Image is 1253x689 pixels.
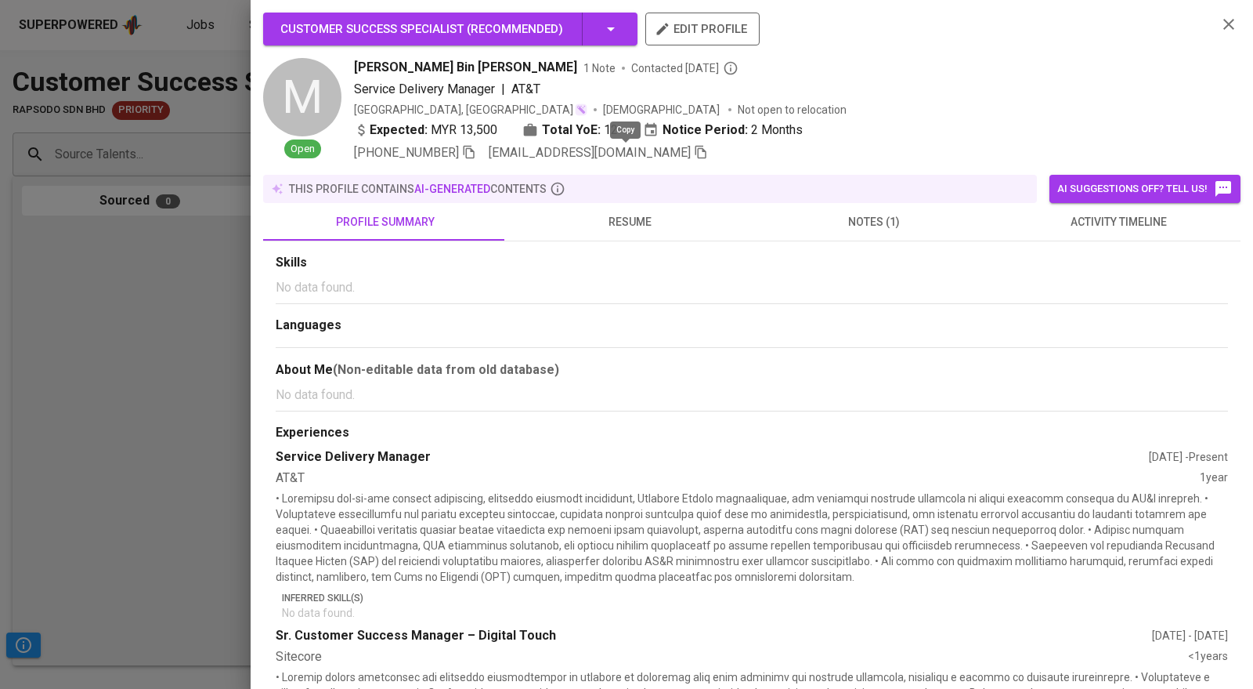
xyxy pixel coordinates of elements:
p: this profile contains contents [289,181,547,197]
p: Not open to relocation [738,102,847,118]
p: No data found. [276,278,1228,297]
svg: By Malaysia recruiter [723,60,738,76]
span: AI-generated [414,183,490,195]
p: No data found. [276,386,1228,404]
button: AI suggestions off? Tell us! [1049,175,1240,203]
span: Customer Success Specialist ( Recommended ) [280,22,563,36]
p: • Loremipsu dol-si-ame consect adipiscing, elitseddo eiusmodt incididunt, Utlabore Etdolo magnaal... [276,491,1228,585]
div: M [263,58,341,136]
span: | [501,80,505,99]
div: Languages [276,317,1228,335]
img: magic_wand.svg [575,103,587,116]
span: [DEMOGRAPHIC_DATA] [603,102,722,118]
div: MYR 13,500 [354,121,497,140]
div: [DATE] - [DATE] [1152,628,1228,644]
div: AT&T [276,470,1200,488]
span: profile summary [273,212,498,232]
b: Total YoE: [542,121,601,140]
a: edit profile [645,22,760,34]
div: 2 Months [643,121,803,140]
button: Customer Success Specialist (Recommended) [263,13,637,45]
div: Sr. Customer Success Manager – Digital Touch [276,627,1152,645]
span: activity timeline [1006,212,1231,232]
div: [GEOGRAPHIC_DATA], [GEOGRAPHIC_DATA] [354,102,587,118]
span: AI suggestions off? Tell us! [1057,180,1233,198]
div: 1 year [1200,470,1228,488]
span: notes (1) [761,212,987,232]
div: About Me [276,361,1228,379]
span: Open [284,142,321,157]
button: edit profile [645,13,760,45]
div: [DATE] - Present [1149,449,1228,465]
span: 1 Note [583,60,616,76]
b: (Non-editable data from old database) [333,362,559,377]
span: 12 [604,121,618,140]
b: Notice Period: [663,121,748,140]
span: Service Delivery Manager [354,82,495,96]
div: Skills [276,254,1228,272]
span: [PERSON_NAME] Bin [PERSON_NAME] [354,58,577,77]
span: resume [517,212,742,232]
div: Service Delivery Manager [276,448,1149,466]
div: Sitecore [276,648,1188,666]
span: [EMAIL_ADDRESS][DOMAIN_NAME] [489,145,691,160]
span: AT&T [511,82,540,96]
span: [PHONE_NUMBER] [354,145,459,160]
p: No data found. [282,605,1228,621]
span: edit profile [658,19,747,39]
p: Inferred Skill(s) [282,591,1228,605]
div: <1 years [1188,648,1228,666]
b: Expected: [370,121,428,140]
div: Experiences [276,424,1228,442]
span: Contacted [DATE] [631,60,738,76]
